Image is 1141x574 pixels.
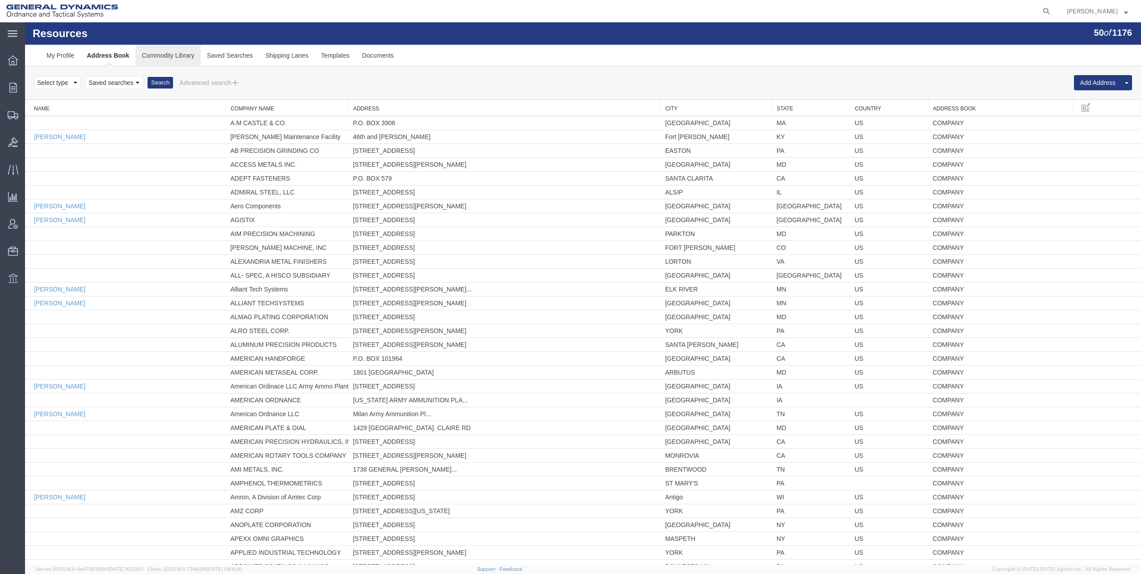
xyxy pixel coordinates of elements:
[323,108,635,122] td: 46th and [PERSON_NAME]
[903,77,1048,94] th: Address Book
[825,122,903,135] td: US
[825,191,903,205] td: US
[636,510,747,523] td: MASPETH
[747,177,825,191] td: [GEOGRAPHIC_DATA]
[9,263,60,270] a: [PERSON_NAME]
[903,232,1048,246] td: COMPANY
[323,399,635,413] td: 1429 [GEOGRAPHIC_DATA]. CLAIRE RD
[636,260,747,274] td: ELK RIVER
[201,219,323,232] td: [PERSON_NAME] MACHINE, INC
[636,274,747,288] td: [GEOGRAPHIC_DATA]
[747,482,825,496] td: PA
[201,77,323,94] th: Company Name
[825,399,903,413] td: US
[201,440,323,454] td: AMI METALS, INC.
[636,219,747,232] td: FORT [PERSON_NAME]
[825,440,903,454] td: US
[825,260,903,274] td: US
[207,566,242,572] span: [DATE] 08:10:16
[201,177,323,191] td: Aero Components
[903,191,1048,205] td: COMPANY
[201,537,323,551] td: ARBONITE COATINGS & LININGS
[903,177,1048,191] td: COMPANY
[201,122,323,135] td: AB PRECISION GRINDING CO
[825,77,903,94] th: Country
[903,149,1048,163] td: COMPANY
[323,482,635,496] td: [STREET_ADDRESS][US_STATE]
[747,191,825,205] td: [GEOGRAPHIC_DATA]
[323,288,635,302] td: [STREET_ADDRESS]
[825,413,903,426] td: US
[747,440,825,454] td: TN
[36,566,143,572] span: Server: 2025.18.0-4e47823f9d1
[825,357,903,371] td: US
[825,246,903,260] td: US
[747,385,825,399] td: TN
[323,274,635,288] td: [STREET_ADDRESS][PERSON_NAME]
[636,482,747,496] td: YORK
[636,122,747,135] td: EASTON
[903,302,1048,316] td: COMPANY
[903,537,1048,551] td: COMPANY
[747,205,825,219] td: MD
[903,454,1048,468] td: COMPANY
[830,83,899,90] a: Country
[328,388,406,395] span: Milan Army Ammunition Pl...
[825,205,903,219] td: US
[752,83,820,90] a: State
[747,371,825,385] td: IA
[903,385,1048,399] td: COMPANY
[825,94,903,108] td: US
[747,135,825,149] td: MD
[108,566,143,572] span: [DATE] 10:23:21
[290,22,331,44] a: Templates
[636,316,747,329] td: SANTA [PERSON_NAME]
[110,22,175,44] a: Commodity Library
[201,246,323,260] td: ALL- SPEC, A HISCO SUBSIDIARY
[747,357,825,371] td: IA
[903,108,1048,122] td: COMPANY
[201,316,323,329] td: ALUMINUM PRECISION PRODUCTS
[903,440,1048,454] td: COMPANY
[747,343,825,357] td: MD
[201,413,323,426] td: AMERICAN PRECISION HYDRAULICS, INC.
[903,426,1048,440] td: COMPANY
[747,413,825,426] td: CA
[747,108,825,122] td: KY
[176,22,234,44] a: Saved Searches
[9,471,60,478] a: [PERSON_NAME]
[6,4,118,18] img: logo
[323,219,635,232] td: [STREET_ADDRESS]
[825,177,903,191] td: US
[636,357,747,371] td: [GEOGRAPHIC_DATA]
[1049,53,1097,68] button: Add Address
[825,149,903,163] td: US
[9,388,60,395] a: [PERSON_NAME]
[825,510,903,523] td: US
[201,149,323,163] td: ADEPT FASTENERS
[636,426,747,440] td: MONROVIA
[747,288,825,302] td: MD
[636,288,747,302] td: [GEOGRAPHIC_DATA]
[1053,77,1069,93] button: Manage table columns
[323,135,635,149] td: [STREET_ADDRESS][PERSON_NAME]
[636,454,747,468] td: ST MARY'S
[747,163,825,177] td: IL
[1067,6,1118,16] span: Timothy Kilraine
[993,566,1130,573] span: Copyright © [DATE]-[DATE] Agistix Inc., All Rights Reserved
[331,22,375,44] a: Documents
[636,468,747,482] td: Antigo
[825,135,903,149] td: US
[636,302,747,316] td: YORK
[148,53,221,68] button: Advanced search
[903,343,1048,357] td: COMPANY
[9,111,60,118] a: [PERSON_NAME]
[9,360,60,367] a: [PERSON_NAME]
[747,274,825,288] td: MN
[206,83,319,90] a: Company Name
[323,357,635,371] td: [STREET_ADDRESS]
[9,277,60,284] a: [PERSON_NAME]
[747,454,825,468] td: PA
[903,413,1048,426] td: COMPANY
[903,274,1048,288] td: COMPANY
